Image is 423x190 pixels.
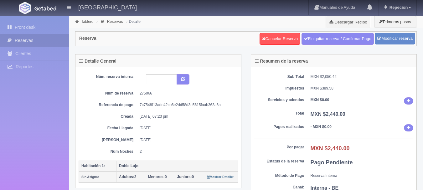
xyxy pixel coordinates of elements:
[311,159,353,166] b: Pago Pendiente
[254,145,304,150] dt: Por pagar
[140,102,233,108] dd: 7c7548f13ade42cb6e2dd58d3e5615faab363a6a
[311,98,329,102] b: MXN $0.00
[177,175,192,179] strong: Juniors:
[81,164,105,168] b: Habitación 1:
[254,185,304,190] dt: Canal:
[83,91,133,96] dt: Núm de reserva
[81,19,93,24] a: Tablero
[254,97,304,103] dt: Servicios y adendos
[79,59,116,64] h4: Detalle General
[388,5,408,10] span: Repecion
[83,102,133,108] dt: Referencia de pago
[148,175,167,179] span: 0
[119,175,134,179] strong: Adultos:
[254,124,304,130] dt: Pagos realizados
[326,16,371,28] a: Descargar Recibo
[83,114,133,119] dt: Creada
[255,59,308,64] h4: Resumen de la reserva
[207,175,234,179] a: Mostrar Detalle
[140,114,233,119] dd: [DATE] 07:23 pm
[254,173,304,178] dt: Método de Pago
[177,175,194,179] span: 0
[19,2,31,14] img: Getabed
[254,74,304,80] dt: Sub Total
[83,149,133,154] dt: Núm Noches
[302,33,374,45] a: Finiquitar reserva / Confirmar Pago
[107,19,123,24] a: Reservas
[311,145,350,151] b: MXN $2,440.00
[375,33,415,44] a: Modificar reserva
[78,3,137,11] h4: [GEOGRAPHIC_DATA]
[125,18,142,24] li: Detalle
[34,6,56,11] img: Getabed
[254,86,304,91] dt: Impuestos
[79,36,96,41] h4: Reserva
[140,126,233,131] dd: [DATE]
[311,125,332,129] b: - MXN $0.00
[83,126,133,131] dt: Fecha Llegada
[119,175,136,179] span: 2
[140,149,233,154] dd: 2
[374,16,416,28] button: Primeros pasos
[81,175,99,179] small: Sin Asignar
[311,86,414,91] dd: MXN $389.58
[260,33,300,45] a: Cancelar Reserva
[148,175,165,179] strong: Menores:
[83,74,133,80] dt: Núm. reserva interna
[311,111,345,117] b: MXN $2,440.00
[83,137,133,143] dt: [PERSON_NAME]
[311,74,414,80] dd: MXN $2,050.42
[311,173,414,178] dd: Reserva Interna
[140,137,233,143] dd: [DATE]
[116,161,238,172] th: Doble Lujo
[140,91,233,96] dd: 275066
[254,111,304,116] dt: Total
[254,159,304,164] dt: Estatus de la reserva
